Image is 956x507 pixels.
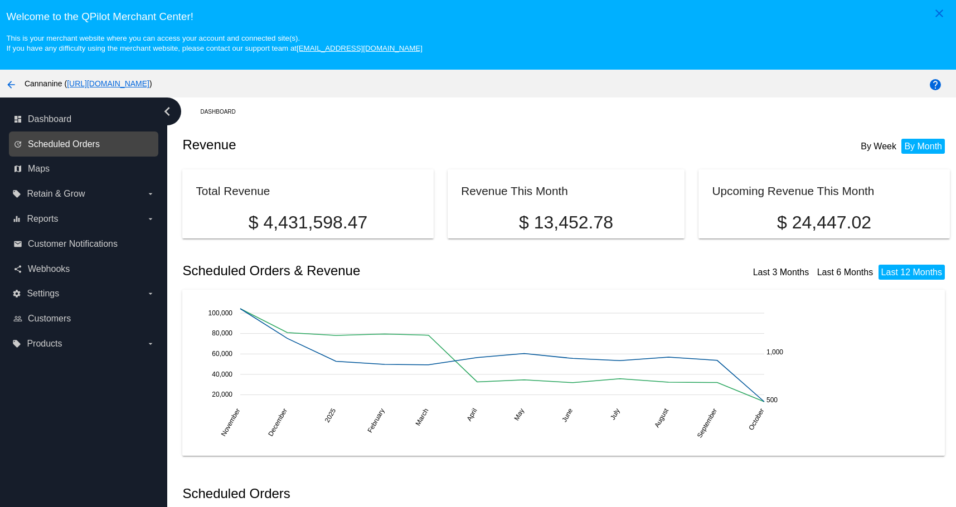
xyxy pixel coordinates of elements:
text: August [653,407,671,429]
text: May [513,407,526,422]
i: local_offer [12,189,21,198]
h2: Scheduled Orders [182,486,566,501]
mat-icon: arrow_back [4,78,18,91]
h2: Total Revenue [196,184,270,197]
span: Cannanine ( ) [25,79,152,88]
span: Scheduled Orders [28,139,100,149]
a: Last 3 Months [753,267,809,277]
span: Reports [27,214,58,224]
text: September [696,407,719,440]
a: update Scheduled Orders [13,135,155,153]
a: Last 6 Months [817,267,873,277]
h3: Welcome to the QPilot Merchant Center! [6,11,949,23]
text: 500 [766,396,778,404]
a: dashboard Dashboard [13,110,155,128]
i: map [13,164,22,173]
text: 80,000 [212,330,233,338]
p: $ 4,431,598.47 [196,212,420,233]
a: Dashboard [200,103,245,120]
i: settings [12,289,21,298]
i: local_offer [12,339,21,348]
p: $ 24,447.02 [712,212,936,233]
text: 20,000 [212,391,233,398]
text: June [561,407,575,423]
i: share [13,265,22,274]
i: dashboard [13,115,22,124]
i: arrow_drop_down [146,289,155,298]
i: equalizer [12,214,21,223]
text: March [414,407,430,427]
span: Products [27,339,62,349]
text: November [220,407,242,438]
a: map Maps [13,160,155,178]
span: Dashboard [28,114,71,124]
text: April [465,407,479,423]
span: Customers [28,314,71,324]
i: people_outline [13,314,22,323]
i: email [13,240,22,248]
a: share Webhooks [13,260,155,278]
text: February [366,407,386,435]
i: arrow_drop_down [146,189,155,198]
text: 100,000 [208,309,233,317]
text: 1,000 [766,348,783,356]
text: July [609,407,622,421]
a: Last 12 Months [881,267,942,277]
span: Customer Notifications [28,239,118,249]
span: Webhooks [28,264,70,274]
a: email Customer Notifications [13,235,155,253]
a: [URL][DOMAIN_NAME] [67,79,149,88]
h2: Upcoming Revenue This Month [712,184,874,197]
h2: Revenue [182,137,566,153]
a: people_outline Customers [13,310,155,328]
i: arrow_drop_down [146,339,155,348]
text: 40,000 [212,370,233,378]
li: By Month [901,139,945,154]
i: arrow_drop_down [146,214,155,223]
span: Maps [28,164,50,174]
small: This is your merchant website where you can access your account and connected site(s). If you hav... [6,34,422,52]
mat-icon: close [933,7,946,20]
h2: Scheduled Orders & Revenue [182,263,566,279]
p: $ 13,452.78 [461,212,671,233]
h2: Revenue This Month [461,184,568,197]
a: [EMAIL_ADDRESS][DOMAIN_NAME] [297,44,423,52]
text: October [748,407,766,432]
text: 2025 [323,407,338,423]
text: December [267,407,289,438]
mat-icon: help [929,78,942,91]
span: Retain & Grow [27,189,85,199]
i: update [13,140,22,149]
li: By Week [858,139,899,154]
span: Settings [27,289,59,299]
i: chevron_left [158,103,176,120]
text: 60,000 [212,350,233,358]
